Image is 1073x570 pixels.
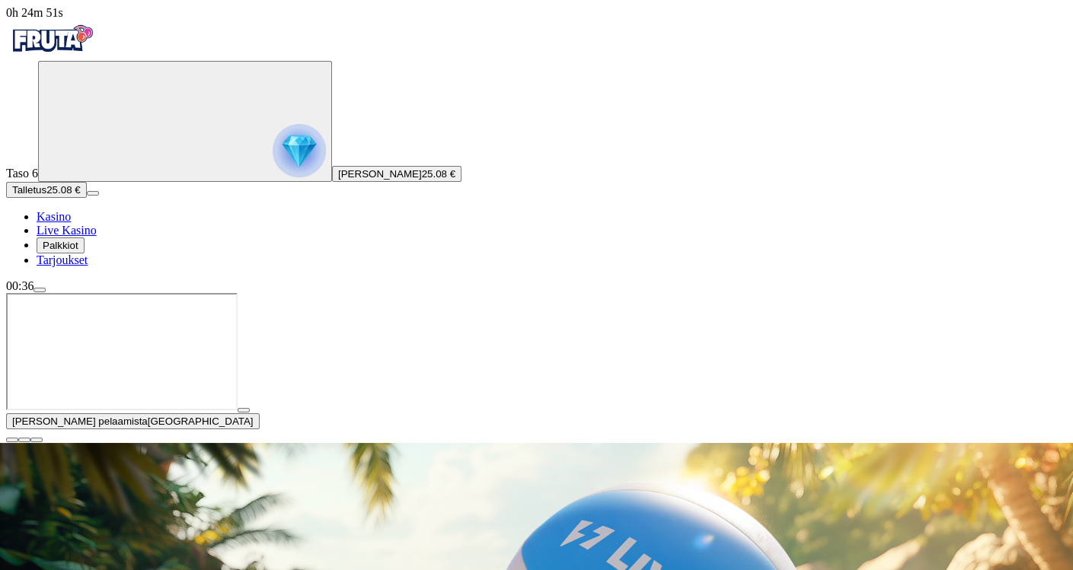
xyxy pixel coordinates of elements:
button: fullscreen icon [30,438,43,442]
button: Talletusplus icon25.08 € [6,182,87,198]
span: Tarjoukset [37,253,88,266]
img: Fruta [6,20,97,58]
span: [PERSON_NAME] [338,168,422,180]
button: close icon [6,438,18,442]
button: reward progress [38,61,332,182]
button: menu [87,191,99,196]
span: user session time [6,6,63,19]
img: reward progress [273,124,326,177]
iframe: Treasure Island [6,293,238,410]
span: 00:36 [6,279,34,292]
span: Taso 6 [6,167,38,180]
span: Palkkiot [43,240,78,251]
span: Live Kasino [37,224,97,237]
span: 25.08 € [46,184,80,196]
button: [PERSON_NAME] pelaamista[GEOGRAPHIC_DATA] [6,413,260,429]
button: [PERSON_NAME]25.08 € [332,166,461,182]
a: gift-inverted iconTarjoukset [37,253,88,266]
nav: Primary [6,20,1067,267]
span: Talletus [12,184,46,196]
a: diamond iconKasino [37,210,71,223]
a: poker-chip iconLive Kasino [37,224,97,237]
button: chevron-down icon [18,438,30,442]
button: menu [34,288,46,292]
button: play icon [238,408,250,412]
button: reward iconPalkkiot [37,237,85,253]
span: [GEOGRAPHIC_DATA] [148,416,254,427]
span: 25.08 € [422,168,455,180]
span: Kasino [37,210,71,223]
span: [PERSON_NAME] pelaamista [12,416,148,427]
a: Fruta [6,47,97,60]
